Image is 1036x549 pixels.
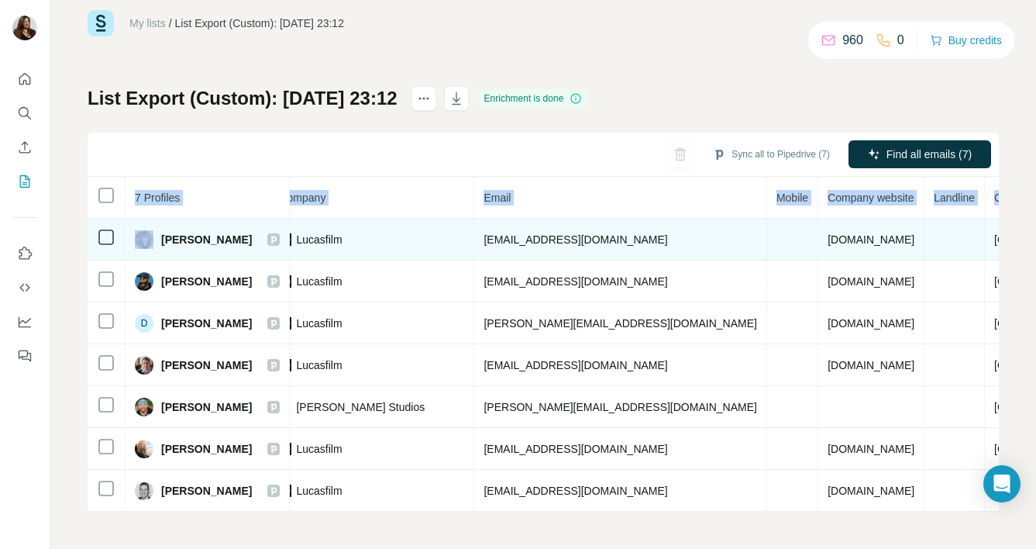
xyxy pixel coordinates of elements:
img: Avatar [135,272,153,291]
img: Avatar [135,356,153,375]
h1: List Export (Custom): [DATE] 23:12 [88,86,398,111]
button: Search [12,99,37,127]
span: [EMAIL_ADDRESS][DOMAIN_NAME] [484,275,667,288]
span: [PERSON_NAME][EMAIL_ADDRESS][DOMAIN_NAME] [484,401,756,413]
span: [DOMAIN_NAME] [828,443,914,455]
p: 0 [897,31,904,50]
img: Avatar [135,440,153,458]
img: Surfe Logo [88,10,114,36]
span: Company website [828,192,914,204]
span: Landline [934,192,975,204]
span: [PERSON_NAME] [161,399,252,415]
span: [DOMAIN_NAME] [828,359,914,371]
button: Use Surfe API [12,274,37,302]
button: actions [411,86,436,111]
span: 7 Profiles [135,192,180,204]
span: [PERSON_NAME] [161,357,252,373]
span: [PERSON_NAME] [161,441,252,457]
span: Country [994,192,1032,204]
span: [PERSON_NAME] [161,274,252,289]
button: Find all emails (7) [848,140,991,168]
span: [EMAIL_ADDRESS][DOMAIN_NAME] [484,443,667,455]
p: 960 [842,31,863,50]
span: Lucasfilm [296,357,342,373]
span: [EMAIL_ADDRESS][DOMAIN_NAME] [484,359,667,371]
span: Find all emails (7) [886,147,972,162]
a: My lists [129,17,166,29]
span: [PERSON_NAME] [161,483,252,499]
span: [DOMAIN_NAME] [828,275,914,288]
button: Dashboard [12,308,37,336]
button: Use Surfe on LinkedIn [12,240,37,268]
span: [DOMAIN_NAME] [828,233,914,246]
span: Lucasfilm [296,274,342,289]
span: [PERSON_NAME] [161,232,252,247]
button: My lists [12,167,37,195]
div: Open Intercom Messenger [983,465,1021,502]
span: [PERSON_NAME] [161,316,252,331]
button: Enrich CSV [12,133,37,161]
img: Avatar [135,482,153,500]
span: [EMAIL_ADDRESS][DOMAIN_NAME] [484,485,667,497]
span: Company [279,192,325,204]
span: Email [484,192,511,204]
span: [PERSON_NAME][EMAIL_ADDRESS][DOMAIN_NAME] [484,317,756,330]
span: [DOMAIN_NAME] [828,485,914,497]
button: Quick start [12,65,37,93]
span: [DOMAIN_NAME] [828,317,914,330]
div: Enrichment is done [480,89,587,108]
button: Sync all to Pipedrive (7) [702,143,841,166]
div: List Export (Custom): [DATE] 23:12 [175,16,344,31]
span: [PERSON_NAME] Studios [296,399,425,415]
span: Lucasfilm [296,316,342,331]
span: Lucasfilm [296,232,342,247]
img: Avatar [135,230,153,249]
button: Buy credits [930,29,1002,51]
span: Lucasfilm [296,441,342,457]
img: Avatar [135,398,153,416]
span: [EMAIL_ADDRESS][DOMAIN_NAME] [484,233,667,246]
div: D [135,314,153,333]
span: Lucasfilm [296,483,342,499]
button: Feedback [12,342,37,370]
li: / [169,16,172,31]
span: Mobile [776,192,808,204]
img: Avatar [12,16,37,40]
